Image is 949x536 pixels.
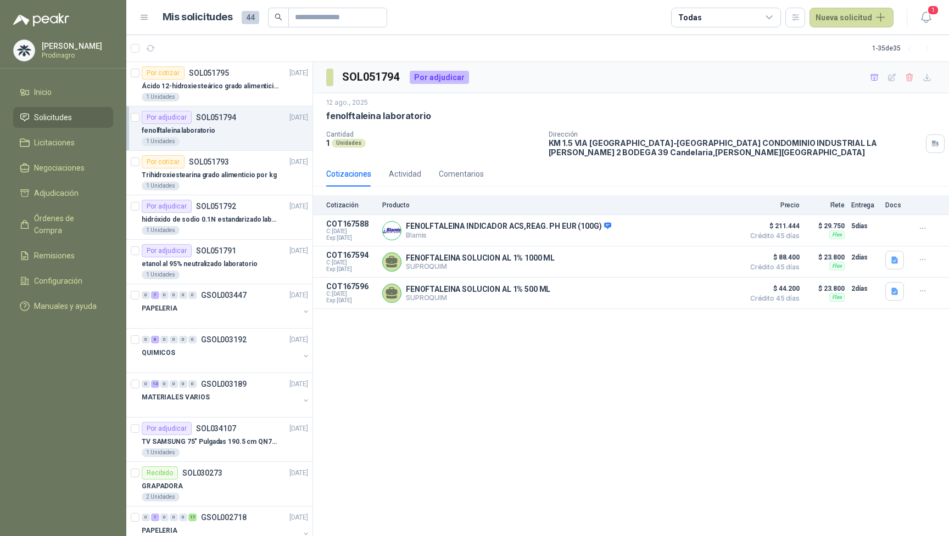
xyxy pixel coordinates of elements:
[142,270,180,279] div: 1 Unidades
[126,462,312,506] a: RecibidoSOL030273[DATE] GRAPADORA2 Unidades
[170,291,178,299] div: 0
[196,425,236,432] p: SOL034107
[142,377,310,413] a: 0 13 0 0 0 0 GSOL003189[DATE] MATERIALES VARIOS
[829,262,845,270] div: Flex
[326,251,376,259] p: COT167594
[142,66,185,80] div: Por cotizar
[142,526,177,536] p: PAPELERIA
[439,168,484,180] div: Comentarios
[342,69,401,86] h3: SOL051794
[142,514,150,521] div: 0
[332,139,366,148] div: Unidades
[126,151,312,195] a: Por cotizarSOL051793[DATE] Trihidroxiestearina grado alimenticio por kg1 Unidades
[806,201,845,209] p: Flete
[549,138,922,157] p: KM 1.5 VIA [GEOGRAPHIC_DATA]-[GEOGRAPHIC_DATA] CONDOMINIO INDUSTRIAL LA [PERSON_NAME] 2 BODEGA 39...
[13,107,113,128] a: Solicitudes
[142,111,192,124] div: Por adjudicar
[326,201,376,209] p: Cotización
[745,233,800,239] span: Crédito 45 días
[326,297,376,304] span: Exp: [DATE]
[745,251,800,264] span: $ 88.400
[151,291,159,299] div: 7
[142,137,180,146] div: 1 Unidades
[189,158,229,166] p: SOL051793
[126,106,312,151] a: Por adjudicarSOL051794[DATE] fenolftaleina laboratorio1 Unidades
[14,40,35,61] img: Company Logo
[126,62,312,106] a: Por cotizarSOL051795[DATE] Ácido 12-hidroxiesteárico grado alimenticio por kg1 Unidades
[34,250,75,262] span: Remisiones
[34,212,103,236] span: Órdenes de Compra
[142,289,310,324] a: 0 7 0 0 0 0 GSOL003447[DATE] PAPELERIA
[289,290,308,301] p: [DATE]
[196,114,236,121] p: SOL051794
[406,253,555,262] p: FENOFTALEINA SOLUCION AL 1% 1000 ML
[142,422,192,435] div: Por adjudicar
[289,112,308,123] p: [DATE]
[142,81,278,92] p: Ácido 12-hidroxiesteárico grado alimenticio por kg
[188,291,197,299] div: 0
[34,162,85,174] span: Negociaciones
[142,466,178,479] div: Recibido
[13,296,113,317] a: Manuales y ayuda
[326,219,376,228] p: COT167588
[406,294,550,302] p: SUPROQUIM
[13,270,113,291] a: Configuración
[326,168,371,180] div: Cotizaciones
[142,259,257,269] p: etanol al 95% neutralizado laboratorio
[179,291,187,299] div: 0
[201,336,247,343] p: GSOL003192
[289,201,308,212] p: [DATE]
[326,266,376,273] span: Exp: [DATE]
[142,182,180,190] div: 1 Unidades
[196,247,236,255] p: SOL051791
[13,13,69,26] img: Logo peakr
[196,202,236,210] p: SOL051792
[188,514,197,521] div: 17
[34,275,82,287] span: Configuración
[188,380,197,388] div: 0
[406,222,611,232] p: FENOLFTALEINA INDICADOR ACS,REAG. PH EUR (100G)
[389,168,421,180] div: Actividad
[160,380,169,388] div: 0
[142,333,310,368] a: 0 6 0 0 0 0 GSOL003192[DATE] QUIMICOS
[851,219,879,233] p: 5 días
[142,200,192,213] div: Por adjudicar
[188,336,197,343] div: 0
[916,8,936,27] button: 1
[806,282,845,295] p: $ 23.800
[142,215,278,225] p: hidróxido de sodio 0.1N estandarizado laboratorio
[160,514,169,521] div: 0
[201,291,247,299] p: GSOL003447
[549,131,922,138] p: Dirección
[142,481,183,492] p: GRAPADORA
[142,437,278,447] p: TV SAMSUNG 75" Pulgadas 190.5 cm QN75QN85DB 4K-UHD NEO QLED MINI LED Smart TV
[170,514,178,521] div: 0
[806,251,845,264] p: $ 23.800
[179,336,187,343] div: 0
[170,380,178,388] div: 0
[289,68,308,78] p: [DATE]
[810,8,894,27] button: Nueva solicitud
[34,111,72,123] span: Solicitudes
[326,110,431,122] p: fenolftaleina laboratorio
[326,259,376,266] span: C: [DATE]
[13,132,113,153] a: Licitaciones
[851,251,879,264] p: 2 días
[289,512,308,523] p: [DATE]
[406,285,550,294] p: FENOFTALEINA SOLUCION AL 1% 500 ML
[142,336,150,343] div: 0
[745,201,800,209] p: Precio
[289,468,308,478] p: [DATE]
[142,493,180,501] div: 2 Unidades
[201,514,247,521] p: GSOL002718
[326,131,540,138] p: Cantidad
[142,303,177,314] p: PAPELERIA
[326,228,376,235] span: C: [DATE]
[201,380,247,388] p: GSOL003189
[745,282,800,295] span: $ 44.200
[745,219,800,233] span: $ 211.444
[160,291,169,299] div: 0
[872,40,936,57] div: 1 - 35 de 35
[34,187,79,199] span: Adjudicación
[406,231,611,239] p: Blamis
